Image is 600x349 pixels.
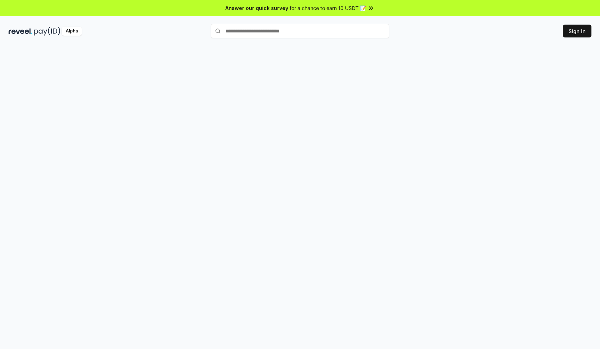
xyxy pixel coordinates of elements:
[225,4,288,12] span: Answer our quick survey
[62,27,82,36] div: Alpha
[9,27,32,36] img: reveel_dark
[563,25,591,37] button: Sign In
[290,4,366,12] span: for a chance to earn 10 USDT 📝
[34,27,60,36] img: pay_id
